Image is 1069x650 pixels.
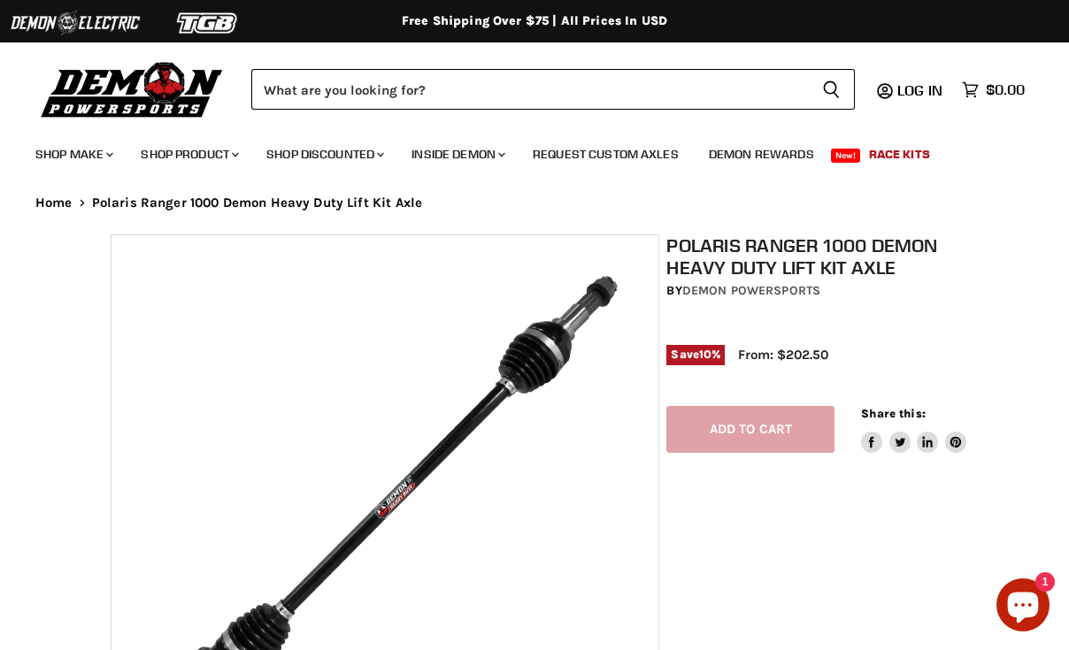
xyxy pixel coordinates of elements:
aside: Share this: [861,406,966,453]
span: Log in [897,81,942,99]
form: Product [251,69,855,110]
span: $0.00 [986,81,1025,98]
a: Demon Powersports [682,283,820,298]
a: Request Custom Axles [519,136,692,172]
a: Shop Product [127,136,250,172]
img: Demon Powersports [35,57,229,120]
a: Demon Rewards [696,136,827,172]
div: by [666,281,965,301]
span: From: $202.50 [738,347,828,363]
inbox-online-store-chat: Shopify online store chat [991,578,1055,636]
span: 10 [699,348,711,361]
span: New! [831,149,861,163]
a: Home [35,195,73,210]
span: Save % [666,345,725,364]
img: TGB Logo 2 [142,6,274,40]
a: Race Kits [856,136,943,172]
a: $0.00 [953,77,1034,103]
h1: Polaris Ranger 1000 Demon Heavy Duty Lift Kit Axle [666,234,965,279]
span: Polaris Ranger 1000 Demon Heavy Duty Lift Kit Axle [92,195,423,210]
input: Search [251,69,808,110]
span: Share this: [861,407,925,420]
a: Inside Demon [398,136,516,172]
button: Search [808,69,855,110]
a: Shop Make [22,136,124,172]
ul: Main menu [22,129,1020,172]
a: Log in [889,82,953,98]
a: Shop Discounted [253,136,395,172]
img: Demon Electric Logo 2 [9,6,142,40]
